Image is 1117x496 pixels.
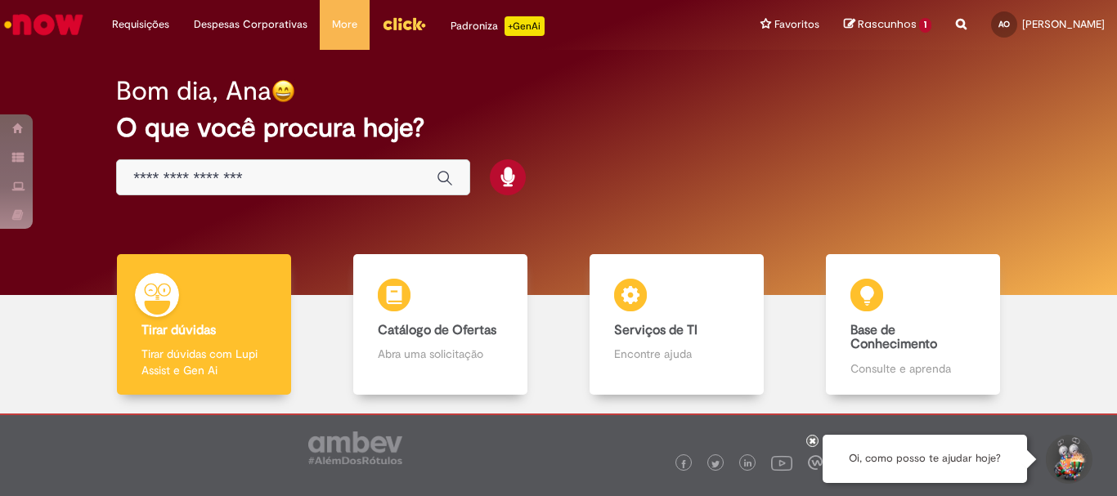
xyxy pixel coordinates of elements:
a: Serviços de TI Encontre ajuda [558,254,795,395]
span: More [332,16,357,33]
b: Base de Conhecimento [850,322,937,353]
img: ServiceNow [2,8,86,41]
span: 1 [919,18,931,33]
img: logo_footer_youtube.png [771,452,792,473]
p: Encontre ajuda [614,346,738,362]
span: Rascunhos [858,16,917,32]
h2: Bom dia, Ana [116,77,271,105]
p: Tirar dúvidas com Lupi Assist e Gen Ai [141,346,266,378]
b: Serviços de TI [614,322,698,338]
span: AO [998,19,1010,29]
img: logo_footer_linkedin.png [744,459,752,469]
a: Tirar dúvidas Tirar dúvidas com Lupi Assist e Gen Ai [86,254,322,395]
b: Tirar dúvidas [141,322,216,338]
span: Favoritos [774,16,819,33]
button: Iniciar Conversa de Suporte [1043,435,1092,484]
h2: O que você procura hoje? [116,114,1001,142]
div: Oi, como posso te ajudar hoje? [823,435,1027,483]
p: Abra uma solicitação [378,346,502,362]
a: Base de Conhecimento Consulte e aprenda [795,254,1031,395]
a: Catálogo de Ofertas Abra uma solicitação [322,254,558,395]
span: Despesas Corporativas [194,16,307,33]
img: happy-face.png [271,79,295,103]
img: logo_footer_ambev_rotulo_gray.png [308,431,402,464]
p: +GenAi [505,16,545,36]
img: click_logo_yellow_360x200.png [382,11,426,36]
img: logo_footer_workplace.png [808,455,823,470]
img: logo_footer_twitter.png [711,460,720,468]
a: Rascunhos [844,17,931,33]
p: Consulte e aprenda [850,360,975,377]
span: Requisições [112,16,169,33]
div: Padroniza [451,16,545,36]
b: Catálogo de Ofertas [378,322,496,338]
span: [PERSON_NAME] [1022,17,1105,31]
img: logo_footer_facebook.png [680,460,688,468]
